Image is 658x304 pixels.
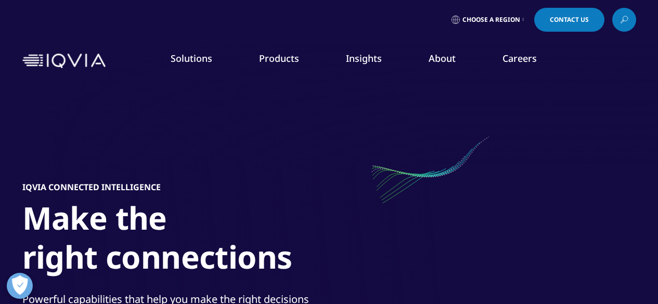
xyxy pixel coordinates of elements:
[429,52,456,64] a: About
[534,8,604,32] a: Contact Us
[7,273,33,299] button: Open Preferences
[22,199,412,283] h1: Make the right connections
[22,182,161,192] h5: IQVIA Connected Intelligence
[110,36,636,85] nav: Primary
[462,16,520,24] span: Choose a Region
[550,17,589,23] span: Contact Us
[346,52,382,64] a: Insights
[171,52,212,64] a: Solutions
[259,52,299,64] a: Products
[502,52,537,64] a: Careers
[22,54,106,69] img: IQVIA Healthcare Information Technology and Pharma Clinical Research Company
